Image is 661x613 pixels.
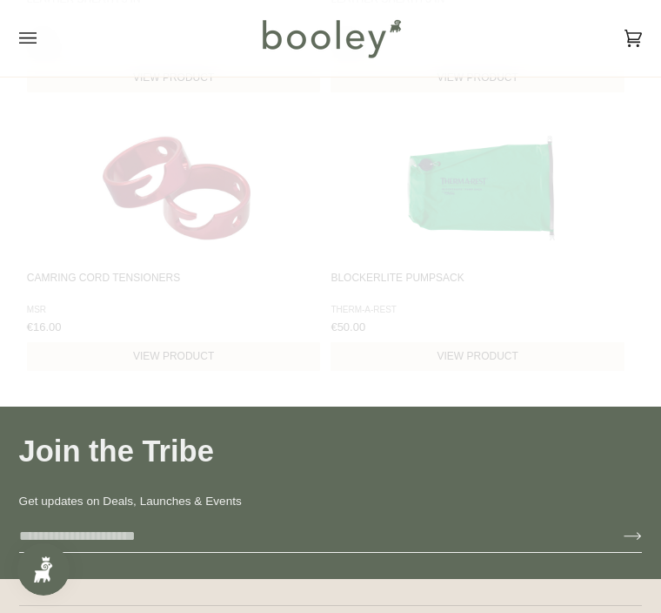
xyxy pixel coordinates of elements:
[596,522,642,550] button: Join
[19,433,643,470] h3: Join the Tribe
[19,520,597,552] input: your-email@example.com
[17,543,70,596] iframe: Button to open loyalty program pop-up
[19,493,643,510] p: Get updates on Deals, Launches & Events
[255,13,407,64] img: Booley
